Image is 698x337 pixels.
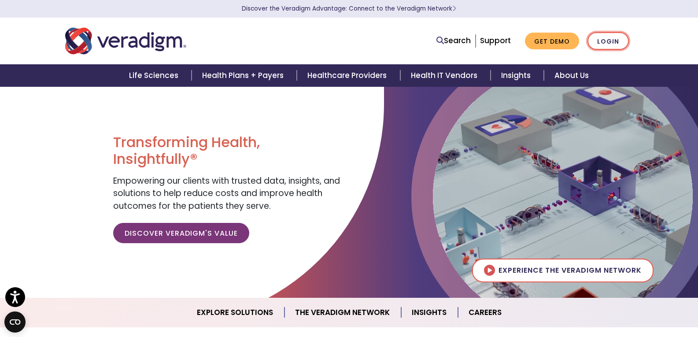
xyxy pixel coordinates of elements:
img: Veradigm logo [65,26,186,56]
button: Open CMP widget [4,311,26,333]
span: Learn More [452,4,456,13]
a: Healthcare Providers [297,64,400,87]
a: Health Plans + Payers [192,64,297,87]
a: Health IT Vendors [400,64,491,87]
a: Get Demo [525,33,579,50]
a: Support [480,35,511,46]
a: About Us [544,64,599,87]
a: Explore Solutions [186,301,284,324]
a: Search [436,35,471,47]
a: Insights [491,64,544,87]
span: Empowering our clients with trusted data, insights, and solutions to help reduce costs and improv... [113,175,340,212]
iframe: Drift Chat Widget [529,274,687,326]
a: Discover Veradigm's Value [113,223,249,243]
a: Careers [458,301,512,324]
a: Life Sciences [118,64,192,87]
h1: Transforming Health, Insightfully® [113,134,342,168]
a: Login [587,32,629,50]
a: The Veradigm Network [284,301,401,324]
a: Discover the Veradigm Advantage: Connect to the Veradigm NetworkLearn More [242,4,456,13]
a: Insights [401,301,458,324]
